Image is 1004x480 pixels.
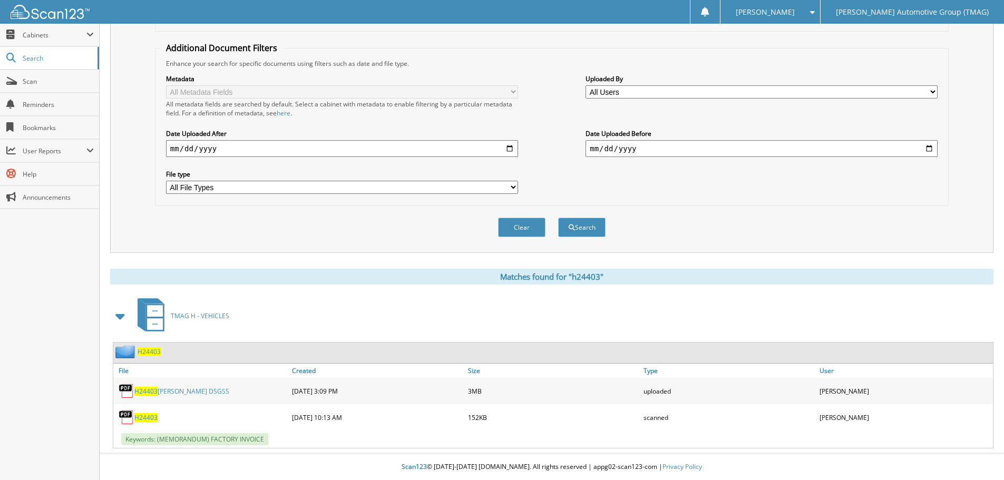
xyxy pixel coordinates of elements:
a: Privacy Policy [662,462,702,471]
iframe: Chat Widget [951,429,1004,480]
input: start [166,140,518,157]
img: PDF.png [119,383,134,399]
label: Metadata [166,74,518,83]
label: Date Uploaded After [166,129,518,138]
div: Matches found for "h24403" [110,269,993,285]
label: File type [166,170,518,179]
span: Cabinets [23,31,86,40]
span: Keywords: (MEMORANDUM) FACTORY INVOICE [121,433,268,445]
div: 3MB [465,380,641,401]
span: Announcements [23,193,94,202]
label: Uploaded By [586,74,938,83]
div: uploaded [641,380,817,401]
span: [PERSON_NAME] Automotive Group (TMAG) [836,9,989,15]
div: [DATE] 10:13 AM [289,407,465,428]
div: All metadata fields are searched by default. Select a cabinet with metadata to enable filtering b... [166,100,518,117]
span: TMAG H - VEHICLES [171,311,229,320]
img: PDF.png [119,409,134,425]
div: scanned [641,407,817,428]
span: Bookmarks [23,123,94,132]
span: Help [23,170,94,179]
input: end [586,140,938,157]
a: Size [465,364,641,378]
button: Clear [498,218,545,237]
div: © [DATE]-[DATE] [DOMAIN_NAME]. All rights reserved | appg02-scan123-com | [100,454,1004,480]
a: Created [289,364,465,378]
a: H24403 [138,347,161,356]
img: scan123-logo-white.svg [11,5,90,19]
span: User Reports [23,146,86,155]
span: Search [23,54,92,63]
span: Reminders [23,100,94,109]
span: [PERSON_NAME] [736,9,795,15]
a: H24403 [134,413,158,422]
a: TMAG H - VEHICLES [131,295,229,337]
a: Type [641,364,817,378]
button: Search [558,218,606,237]
a: H24403[PERSON_NAME] DSGSS [134,387,229,396]
span: H24403 [134,387,158,396]
div: [PERSON_NAME] [817,380,993,401]
a: File [113,364,289,378]
legend: Additional Document Filters [161,42,282,54]
div: [PERSON_NAME] [817,407,993,428]
a: here [277,109,290,117]
span: Scan123 [402,462,427,471]
div: Enhance your search for specific documents using filters such as date and file type. [161,59,943,68]
div: 152KB [465,407,641,428]
div: [DATE] 3:09 PM [289,380,465,401]
span: Scan [23,77,94,86]
label: Date Uploaded Before [586,129,938,138]
a: User [817,364,993,378]
img: folder2.png [115,345,138,358]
